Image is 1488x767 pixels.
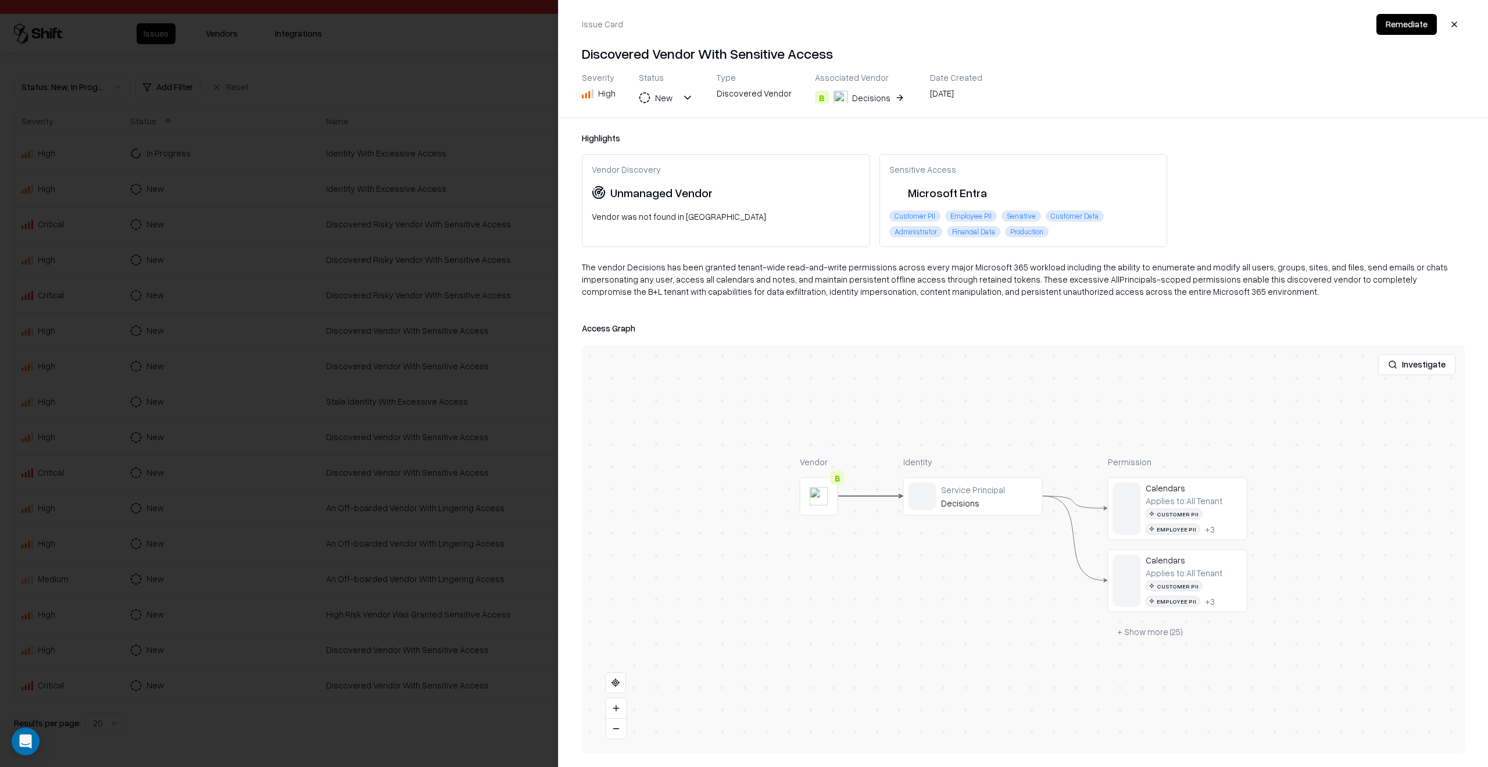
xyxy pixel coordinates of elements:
div: Access Graph [582,322,1465,336]
div: [DATE] [930,87,982,104]
div: Customer Data [1046,211,1104,222]
div: Applies to: All Tenant [1146,568,1222,578]
img: Microsoft Entra [889,185,903,199]
div: Decisions [852,92,890,104]
div: Vendor Discovery [592,164,860,174]
div: Type [717,72,792,83]
div: Associated Vendor [815,72,907,83]
div: Customer PII [1146,508,1203,519]
div: Decisions [941,497,1038,508]
div: Employee PII [945,211,997,222]
div: Issue Card [582,18,623,30]
button: Remediate [1376,14,1437,35]
div: Status [639,72,693,83]
div: Identity [903,455,1043,468]
div: Administrator [889,226,942,237]
div: Permission [1108,455,1247,468]
button: +3 [1205,524,1215,534]
div: New [655,92,673,104]
div: Microsoft Entra [889,184,987,201]
div: Date Created [930,72,982,83]
button: +3 [1205,596,1215,607]
div: Vendor [800,455,838,468]
div: Financial Data [947,226,1000,237]
div: Customer PII [1146,580,1203,591]
div: Highlights [582,132,1465,144]
div: Sensitive [1001,211,1041,222]
button: + Show more (25) [1108,621,1192,642]
div: B [815,91,829,105]
div: Customer PII [889,211,940,222]
button: BDecisions [815,87,907,108]
h4: Discovered Vendor With Sensitive Access [582,44,1465,63]
div: Applies to: All Tenant [1146,495,1222,506]
div: Discovered Vendor [717,87,792,104]
button: Investigate [1378,354,1455,375]
div: High [598,87,616,99]
div: Production [1005,226,1049,237]
img: Decisions [834,91,847,105]
div: Severity [582,72,616,83]
div: Calendars [1146,482,1242,493]
div: Unmanaged Vendor [610,184,713,201]
div: + 3 [1205,524,1215,534]
div: + 3 [1205,596,1215,607]
div: Employee PII [1146,524,1200,535]
div: Sensitive Access [889,164,1158,174]
div: Employee PII [1146,596,1200,607]
div: The vendor Decisions has been granted tenant-wide read-and-write permissions across every major M... [582,261,1465,307]
div: Vendor was not found in [GEOGRAPHIC_DATA] [592,211,860,223]
div: B [831,470,845,484]
div: Service Principal [941,484,1038,495]
div: Calendars [1146,554,1242,565]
